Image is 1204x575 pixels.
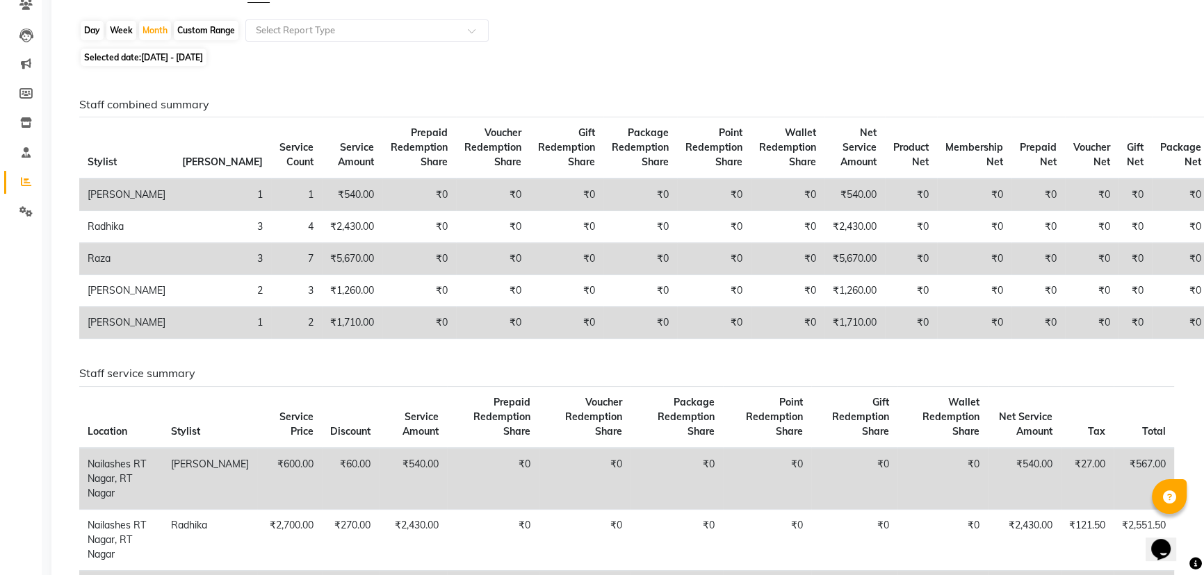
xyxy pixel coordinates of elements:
span: Stylist [171,425,200,437]
td: ₹0 [530,178,603,211]
td: ₹0 [603,211,677,243]
td: ₹540.00 [824,178,885,211]
td: [PERSON_NAME] [79,307,174,339]
span: Total [1142,425,1166,437]
span: Prepaid Redemption Share [391,126,448,168]
td: ₹0 [937,275,1011,307]
span: Service Count [279,141,314,168]
td: ₹0 [1065,275,1118,307]
span: Net Service Amount [840,126,877,168]
span: Gift Redemption Share [832,396,889,437]
td: ₹540.00 [988,448,1061,510]
span: Prepaid Net [1020,141,1057,168]
td: ₹0 [539,509,631,570]
td: ₹0 [751,178,824,211]
td: ₹0 [603,275,677,307]
td: ₹0 [677,243,751,275]
td: ₹0 [751,211,824,243]
td: ₹0 [751,275,824,307]
td: ₹0 [1065,307,1118,339]
td: ₹0 [723,448,811,510]
div: Custom Range [174,21,238,40]
span: Stylist [88,156,117,168]
td: ₹0 [382,211,456,243]
td: ₹5,670.00 [824,243,885,275]
td: ₹0 [677,211,751,243]
td: ₹0 [677,307,751,339]
span: Location [88,425,127,437]
td: ₹0 [603,243,677,275]
td: ₹27.00 [1061,448,1114,510]
span: Voucher Redemption Share [464,126,521,168]
td: ₹1,710.00 [824,307,885,339]
td: ₹0 [1011,307,1065,339]
td: ₹0 [1065,178,1118,211]
td: [PERSON_NAME] [79,275,174,307]
td: ₹0 [811,448,897,510]
td: ₹0 [382,243,456,275]
td: ₹0 [382,307,456,339]
td: 7 [271,243,322,275]
td: ₹0 [530,243,603,275]
span: Prepaid Redemption Share [473,396,530,437]
span: Net Service Amount [999,410,1052,437]
td: ₹0 [1118,307,1152,339]
td: ₹0 [897,509,988,570]
iframe: chat widget [1146,519,1190,561]
td: ₹0 [456,307,530,339]
td: ₹0 [1011,275,1065,307]
td: ₹0 [1011,178,1065,211]
td: ₹0 [539,448,631,510]
td: ₹2,700.00 [257,509,322,570]
td: ₹0 [1065,243,1118,275]
td: ₹540.00 [379,448,447,510]
span: Voucher Net [1073,141,1110,168]
td: ₹0 [530,307,603,339]
td: Nailashes RT Nagar, RT Nagar [79,509,163,570]
span: Voucher Redemption Share [565,396,622,437]
td: ₹0 [885,275,937,307]
td: ₹0 [456,243,530,275]
td: ₹0 [456,275,530,307]
td: ₹0 [1118,178,1152,211]
td: Radhika [163,509,257,570]
td: ₹0 [631,448,723,510]
td: ₹0 [885,178,937,211]
td: ₹0 [456,178,530,211]
td: ₹0 [603,307,677,339]
td: 1 [174,307,271,339]
td: ₹2,551.50 [1114,509,1174,570]
td: ₹0 [631,509,723,570]
td: ₹121.50 [1061,509,1114,570]
td: ₹0 [811,509,897,570]
td: ₹0 [937,307,1011,339]
div: Day [81,21,104,40]
h6: Staff service summary [79,367,1174,380]
span: [DATE] - [DATE] [141,52,203,62]
div: Week [106,21,136,40]
span: Point Redemption Share [746,396,803,437]
span: Discount [330,425,371,437]
td: [PERSON_NAME] [163,448,257,510]
td: ₹0 [447,509,539,570]
td: ₹2,430.00 [824,211,885,243]
td: ₹0 [885,211,937,243]
td: 3 [271,275,322,307]
td: ₹1,260.00 [824,275,885,307]
span: Product Net [893,141,929,168]
td: ₹0 [937,211,1011,243]
td: ₹2,430.00 [988,509,1061,570]
td: ₹0 [1118,275,1152,307]
td: ₹0 [382,275,456,307]
td: ₹540.00 [322,178,382,211]
td: ₹567.00 [1114,448,1174,510]
td: ₹0 [1118,211,1152,243]
td: [PERSON_NAME] [79,178,174,211]
td: ₹0 [751,243,824,275]
span: Gift Redemption Share [538,126,595,168]
span: Gift Net [1127,141,1144,168]
td: ₹0 [897,448,988,510]
td: ₹600.00 [257,448,322,510]
span: Package Redemption Share [658,396,715,437]
h6: Staff combined summary [79,98,1174,111]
